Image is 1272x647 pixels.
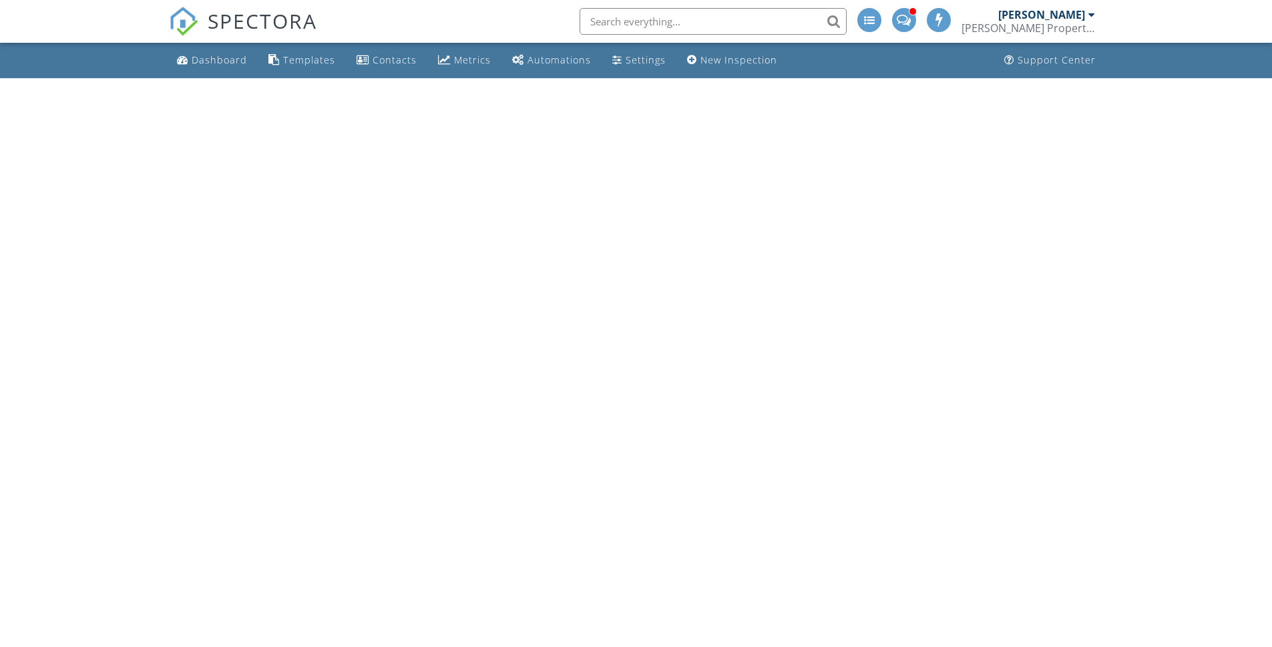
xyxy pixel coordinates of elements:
[433,48,496,73] a: Metrics
[169,7,198,36] img: The Best Home Inspection Software - Spectora
[527,53,591,66] div: Automations
[351,48,422,73] a: Contacts
[1018,53,1096,66] div: Support Center
[626,53,666,66] div: Settings
[172,48,252,73] a: Dashboard
[998,8,1085,21] div: [PERSON_NAME]
[192,53,247,66] div: Dashboard
[283,53,335,66] div: Templates
[700,53,777,66] div: New Inspection
[607,48,671,73] a: Settings
[373,53,417,66] div: Contacts
[454,53,491,66] div: Metrics
[208,7,317,35] span: SPECTORA
[580,8,847,35] input: Search everything...
[263,48,341,73] a: Templates
[507,48,596,73] a: Automations (Advanced)
[682,48,783,73] a: New Inspection
[962,21,1095,35] div: Patterson Property Inspections
[169,18,317,46] a: SPECTORA
[999,48,1101,73] a: Support Center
